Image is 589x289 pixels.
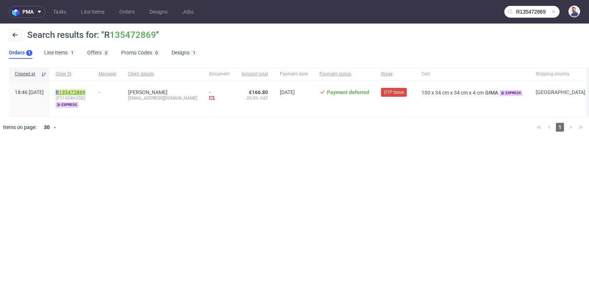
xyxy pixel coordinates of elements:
span: (F31424H35D) [56,95,87,101]
span: 20.0% VAT [241,95,268,101]
div: x [422,89,524,96]
a: Line Items1 [44,47,75,59]
div: 1 [71,50,74,56]
span: [DATE] [280,89,295,95]
div: 30 [39,122,53,132]
span: Shipping country [536,71,585,77]
mark: R [56,89,85,95]
span: Created at [15,71,38,77]
span: [GEOGRAPHIC_DATA] [536,89,585,95]
span: Manager [99,71,116,77]
span: 100 [422,90,430,96]
span: Payment status [320,71,369,77]
span: 18:46 [DATE] [15,89,44,95]
div: - [209,89,230,102]
a: Line Items [77,6,109,18]
a: 135472869 [59,89,85,95]
a: Designs [145,6,172,18]
a: [PERSON_NAME] [128,89,167,95]
span: Client details [128,71,197,77]
span: Items on page: [3,124,36,131]
a: GIMA [484,90,500,96]
a: Offers0 [87,47,109,59]
a: 135472869 [110,30,156,40]
span: Stage [381,71,410,77]
span: DTP Issue [384,89,404,96]
span: Order ID [56,71,87,77]
span: express [500,90,522,96]
span: 1 [556,123,564,132]
div: 0 [155,50,158,56]
span: Payment date [280,71,308,77]
span: express [56,102,78,108]
a: Orders1 [9,47,32,59]
span: Search results for: "R " [27,30,159,40]
span: Document [209,71,230,77]
span: 34 cm x 34 cm x 4 cm [435,90,484,96]
div: 1 [28,50,31,56]
a: Jobs [178,6,198,18]
div: 0 [105,50,107,56]
a: Designs1 [172,47,197,59]
img: logo [12,8,22,16]
a: Orders [115,6,139,18]
a: Promo Codes0 [121,47,160,59]
span: pma [22,9,33,14]
span: Payment deferred [327,89,369,95]
span: Cart [422,71,524,77]
div: 1 [193,50,195,56]
div: [EMAIL_ADDRESS][DOMAIN_NAME] [128,95,197,101]
a: R135472869 [56,89,87,95]
span: Amount total [241,71,268,77]
div: - [99,86,116,95]
img: Michał Rachański [569,6,579,17]
button: pma [9,6,46,18]
span: €166.80 [249,89,268,95]
a: Tasks [49,6,71,18]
